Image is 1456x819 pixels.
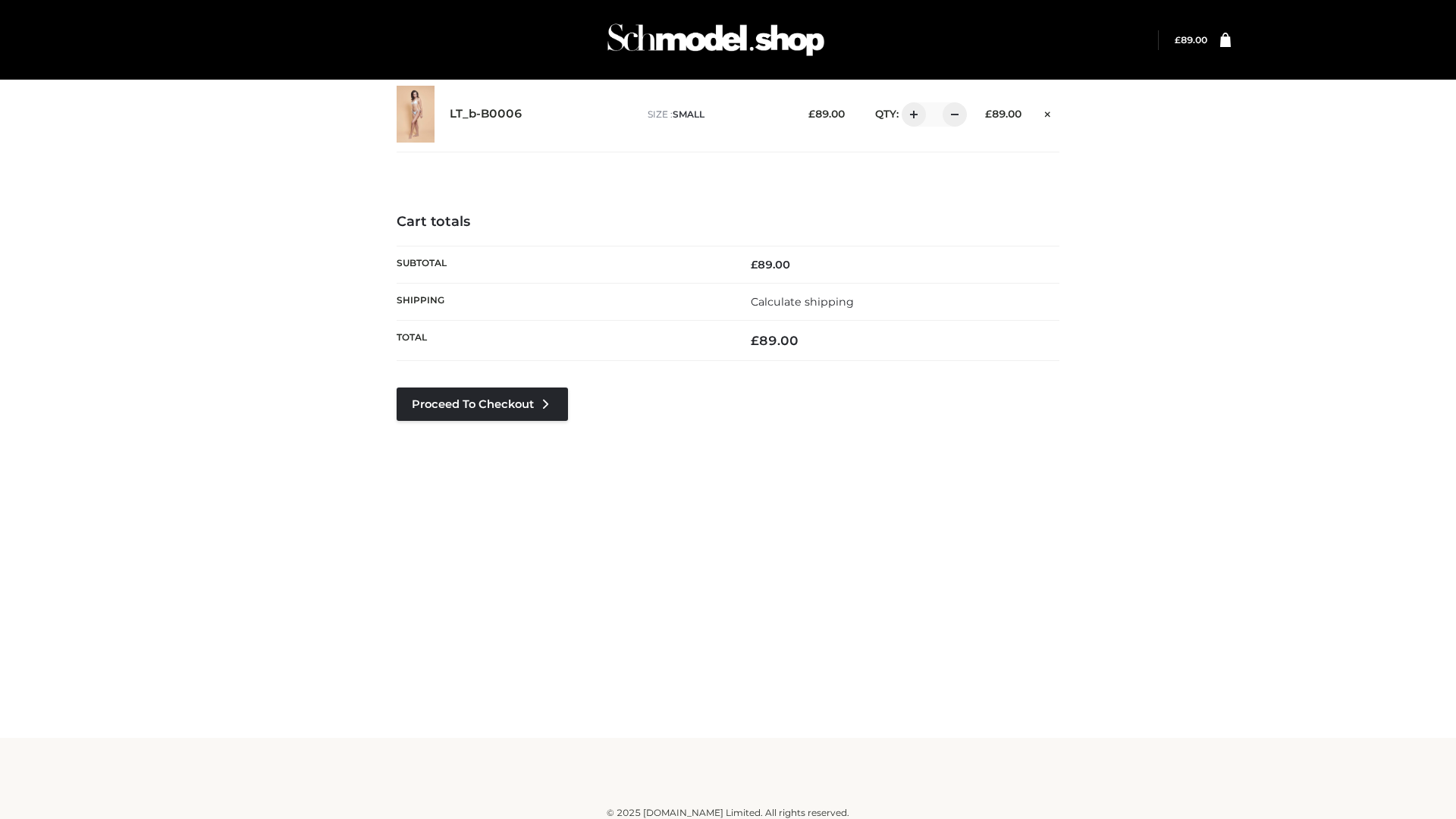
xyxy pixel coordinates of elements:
th: Shipping [397,283,728,320]
span: £ [751,333,759,348]
div: QTY: [860,102,962,127]
bdi: 89.00 [1175,34,1207,45]
span: £ [985,108,992,120]
th: Subtotal [397,246,728,283]
bdi: 89.00 [751,258,790,271]
bdi: 89.00 [751,333,799,348]
bdi: 89.00 [985,108,1021,120]
a: LT_b-B0006 [450,107,522,121]
span: £ [1175,34,1181,45]
p: size : [648,108,785,121]
a: Calculate shipping [751,295,854,309]
bdi: 89.00 [808,108,845,120]
a: Proceed to Checkout [397,388,568,421]
a: £89.00 [1175,34,1207,45]
span: £ [808,108,815,120]
span: SMALL [673,108,704,120]
img: LT_b-B0006 - SMALL [397,86,435,143]
h4: Cart totals [397,214,1059,231]
th: Total [397,321,728,361]
span: £ [751,258,758,271]
img: Schmodel Admin 964 [602,10,830,70]
a: Remove this item [1037,102,1059,122]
